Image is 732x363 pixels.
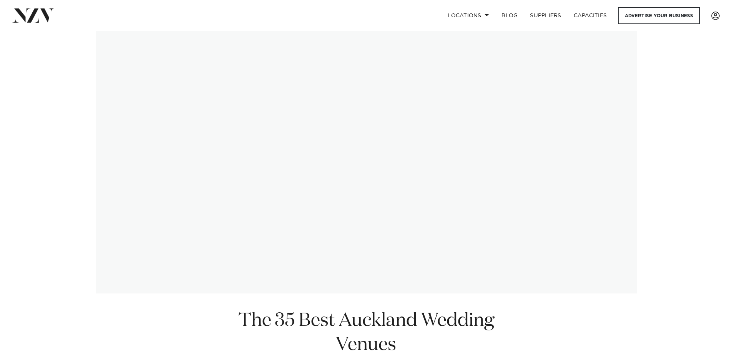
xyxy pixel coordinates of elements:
a: Capacities [568,7,613,24]
h1: The 35 Best Auckland Wedding Venues [235,309,498,357]
a: SUPPLIERS [524,7,567,24]
a: Advertise your business [618,7,700,24]
img: nzv-logo.png [12,8,54,22]
a: BLOG [495,7,524,24]
a: Locations [442,7,495,24]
